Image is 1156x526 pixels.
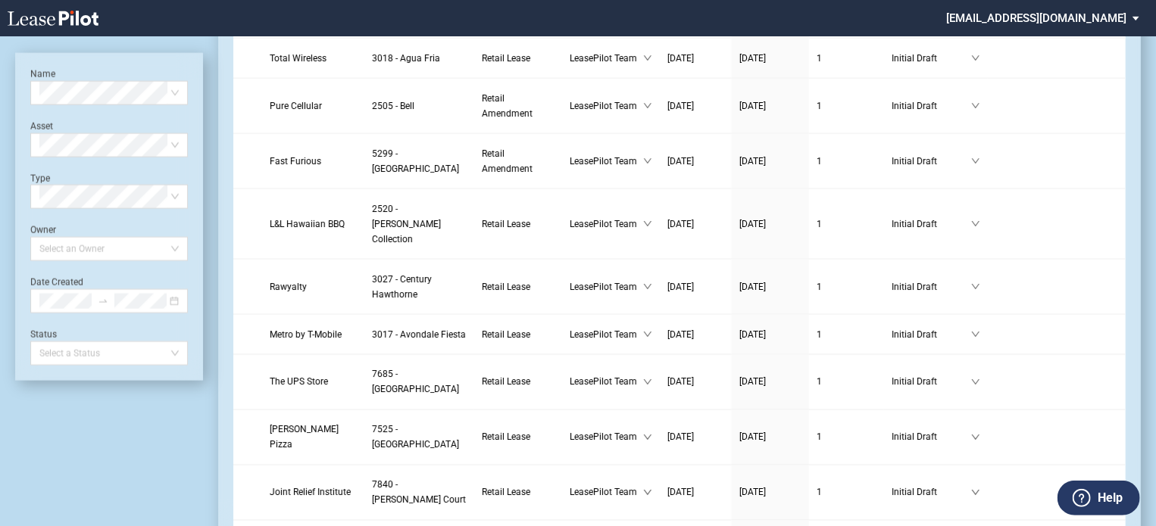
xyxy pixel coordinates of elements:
a: Total Wireless [270,51,357,66]
a: [DATE] [667,98,724,114]
a: Pure Cellular [270,98,357,114]
span: 1 [817,377,822,387]
span: LeasePilot Team [570,216,642,232]
a: Retail Lease [482,485,555,500]
span: [DATE] [739,53,766,64]
span: 2505 - Bell [372,101,414,111]
a: 7840 - [PERSON_NAME] Court [372,478,467,508]
span: The UPS Store [270,377,328,387]
a: [DATE] [739,154,801,169]
a: [DATE] [667,216,724,232]
span: [DATE] [667,219,694,229]
a: Retail Amendment [482,146,555,176]
a: [DATE] [667,51,724,66]
span: down [971,101,980,110]
a: Retail Lease [482,216,555,232]
a: 3018 - Agua Fria [372,51,467,66]
a: [PERSON_NAME] Pizza [270,422,357,453]
a: [DATE] [667,485,724,500]
span: Initial Draft [892,216,971,232]
a: Retail Lease [482,430,555,445]
a: Retail Lease [482,327,555,342]
span: down [643,330,652,339]
span: Retail Lease [482,329,530,340]
a: Retail Lease [482,279,555,294]
span: down [643,433,652,442]
a: [DATE] [739,485,801,500]
span: 1 [817,53,822,64]
a: [DATE] [667,279,724,294]
a: 1 [817,485,876,500]
span: [DATE] [739,101,766,111]
span: [DATE] [667,156,694,167]
span: down [971,219,980,229]
a: Retail Lease [482,51,555,66]
span: [DATE] [667,377,694,387]
label: Asset [30,121,53,132]
span: 7840 - Sanders Court [372,480,466,506]
span: LeasePilot Team [570,98,642,114]
span: down [643,378,652,387]
a: Fast Furious [270,154,357,169]
a: [DATE] [739,98,801,114]
span: Initial Draft [892,375,971,390]
span: down [643,488,652,497]
span: Fast Furious [270,156,321,167]
span: 3018 - Agua Fria [372,53,440,64]
span: Pure Cellular [270,101,322,111]
span: [DATE] [739,329,766,340]
span: swap-right [98,296,108,307]
a: [DATE] [739,216,801,232]
a: 7525 - [GEOGRAPHIC_DATA] [372,422,467,453]
label: Date Created [30,277,83,288]
span: down [971,488,980,497]
span: Total Wireless [270,53,326,64]
span: 1 [817,282,822,292]
span: down [643,282,652,291]
span: Retail Lease [482,432,530,443]
span: 1 [817,219,822,229]
a: 3017 - Avondale Fiesta [372,327,467,342]
span: [DATE] [667,101,694,111]
span: Rawyalty [270,282,307,292]
span: [DATE] [739,377,766,387]
a: 2520 - [PERSON_NAME] Collection [372,201,467,247]
span: [DATE] [667,432,694,443]
span: 1 [817,432,822,443]
span: 3017 - Avondale Fiesta [372,329,466,340]
span: Rosati’s Pizza [270,425,339,450]
span: 2520 - Cordova Collection [372,204,441,244]
a: [DATE] [667,430,724,445]
span: Retail Lease [482,219,530,229]
a: 2505 - Bell [372,98,467,114]
span: LeasePilot Team [570,154,642,169]
span: down [643,157,652,166]
a: 1 [817,216,876,232]
a: 1 [817,279,876,294]
a: [DATE] [739,279,801,294]
span: Initial Draft [892,98,971,114]
label: Type [30,173,50,184]
a: The UPS Store [270,375,357,390]
span: Retail Lease [482,377,530,387]
span: LeasePilot Team [570,375,642,390]
span: down [971,378,980,387]
span: [DATE] [667,329,694,340]
a: 1 [817,375,876,390]
span: 5299 - Three Way Central [372,148,459,174]
a: Retail Lease [482,375,555,390]
span: down [971,433,980,442]
a: [DATE] [667,154,724,169]
span: [DATE] [739,432,766,443]
span: Initial Draft [892,51,971,66]
span: Initial Draft [892,430,971,445]
a: 1 [817,154,876,169]
span: LeasePilot Team [570,51,642,66]
span: Retail Lease [482,282,530,292]
a: [DATE] [667,375,724,390]
span: Initial Draft [892,279,971,294]
span: down [971,282,980,291]
span: 7685 - Northview [372,369,459,395]
span: [DATE] [739,282,766,292]
a: 7685 - [GEOGRAPHIC_DATA] [372,367,467,397]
